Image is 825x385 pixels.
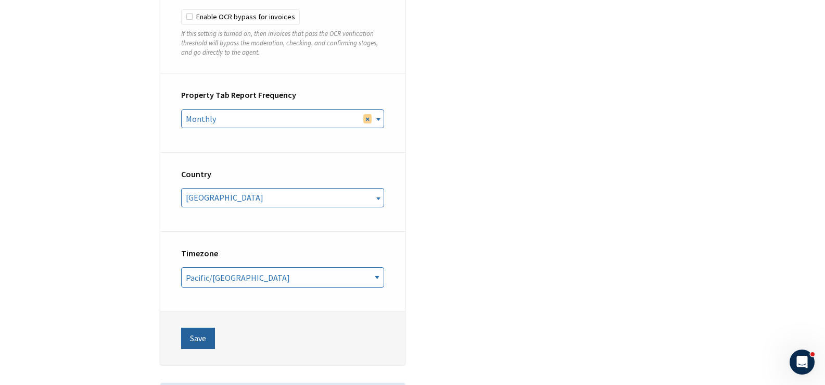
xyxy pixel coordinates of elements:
[181,328,215,349] button: Save
[181,169,211,179] strong: Country
[182,110,384,128] span: Monthly
[790,350,815,375] iframe: Intercom live chat
[181,9,300,25] label: Enable OCR bypass for invoices
[181,188,384,207] span: Australia
[181,109,384,128] span: Monthly
[181,248,218,258] strong: Timezone
[363,114,372,123] span: Remove all items
[181,90,296,100] strong: Property Tab Report Frequency
[182,189,384,206] span: Australia
[181,29,384,58] p: If this setting is turned on, then invoices that pass the OCR verification threshold will bypass ...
